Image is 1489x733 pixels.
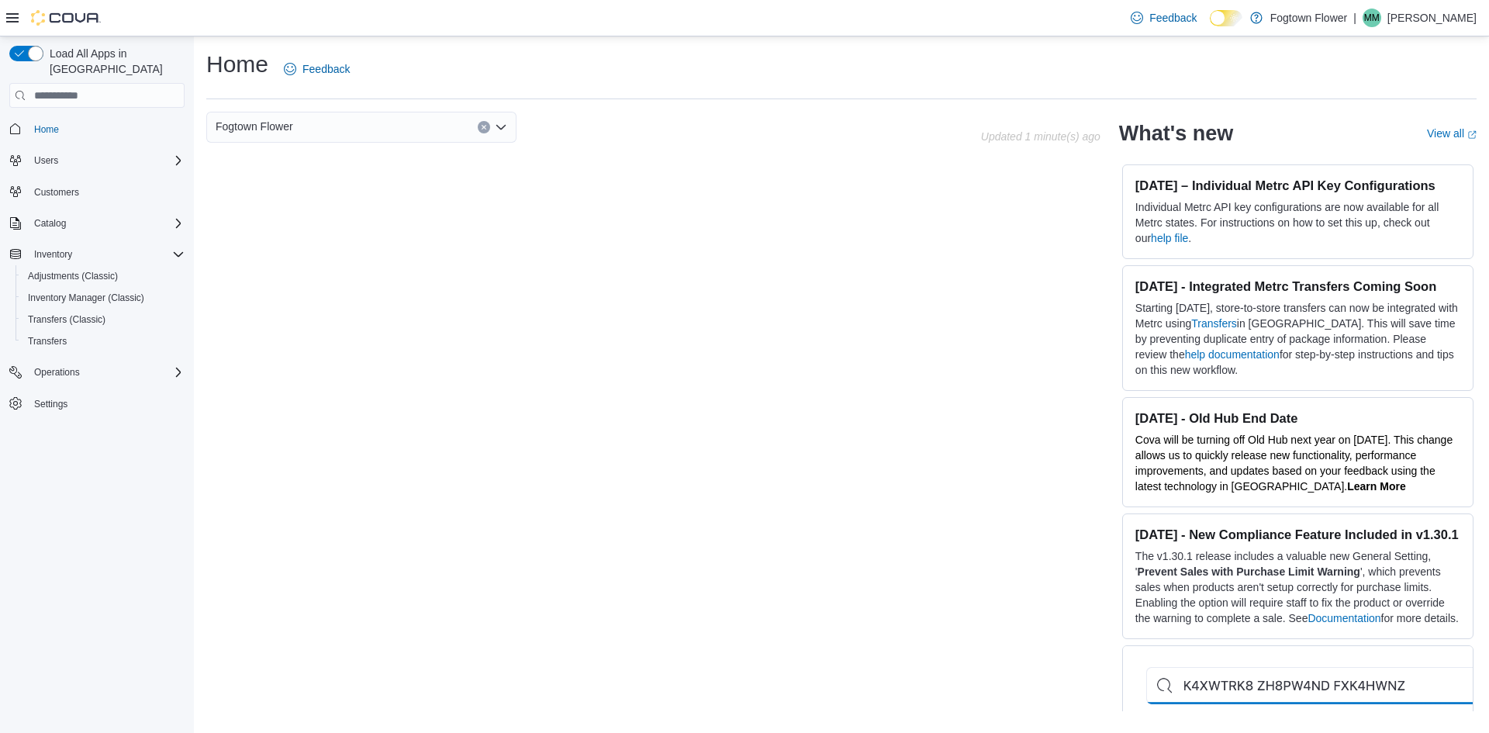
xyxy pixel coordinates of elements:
[16,309,191,330] button: Transfers (Classic)
[34,154,58,167] span: Users
[1308,612,1380,624] a: Documentation
[302,61,350,77] span: Feedback
[1363,9,1381,27] div: Max Mirkin
[22,310,185,329] span: Transfers (Classic)
[1135,434,1453,493] span: Cova will be turning off Old Hub next year on [DATE]. This change allows us to quickly release ne...
[1270,9,1348,27] p: Fogtown Flower
[1151,232,1188,244] a: help file
[28,151,185,170] span: Users
[1138,565,1360,578] strong: Prevent Sales with Purchase Limit Warning
[28,395,74,413] a: Settings
[216,117,293,136] span: Fogtown Flower
[981,130,1100,143] p: Updated 1 minute(s) ago
[1191,317,1237,330] a: Transfers
[22,332,73,351] a: Transfers
[1135,278,1460,294] h3: [DATE] - Integrated Metrc Transfers Coming Soon
[1353,9,1356,27] p: |
[1347,480,1405,493] a: Learn More
[1119,121,1233,146] h2: What's new
[3,150,191,171] button: Users
[28,245,185,264] span: Inventory
[43,46,185,77] span: Load All Apps in [GEOGRAPHIC_DATA]
[28,270,118,282] span: Adjustments (Classic)
[28,394,185,413] span: Settings
[1135,527,1460,542] h3: [DATE] - New Compliance Feature Included in v1.30.1
[206,49,268,80] h1: Home
[34,186,79,199] span: Customers
[22,289,150,307] a: Inventory Manager (Classic)
[34,398,67,410] span: Settings
[278,54,356,85] a: Feedback
[3,392,191,415] button: Settings
[22,267,124,285] a: Adjustments (Classic)
[3,244,191,265] button: Inventory
[3,361,191,383] button: Operations
[22,267,185,285] span: Adjustments (Classic)
[1427,127,1477,140] a: View allExternal link
[28,245,78,264] button: Inventory
[3,181,191,203] button: Customers
[16,287,191,309] button: Inventory Manager (Classic)
[16,265,191,287] button: Adjustments (Classic)
[34,366,80,379] span: Operations
[1185,348,1280,361] a: help documentation
[28,363,86,382] button: Operations
[22,289,185,307] span: Inventory Manager (Classic)
[1210,10,1242,26] input: Dark Mode
[28,151,64,170] button: Users
[28,183,85,202] a: Customers
[28,292,144,304] span: Inventory Manager (Classic)
[22,332,185,351] span: Transfers
[28,214,72,233] button: Catalog
[3,117,191,140] button: Home
[478,121,490,133] button: Clear input
[34,248,72,261] span: Inventory
[28,313,105,326] span: Transfers (Classic)
[1364,9,1380,27] span: MM
[495,121,507,133] button: Open list of options
[3,213,191,234] button: Catalog
[16,330,191,352] button: Transfers
[1135,548,1460,626] p: The v1.30.1 release includes a valuable new General Setting, ' ', which prevents sales when produ...
[1125,2,1203,33] a: Feedback
[1135,178,1460,193] h3: [DATE] – Individual Metrc API Key Configurations
[28,335,67,347] span: Transfers
[1135,410,1460,426] h3: [DATE] - Old Hub End Date
[1135,199,1460,246] p: Individual Metrc API key configurations are now available for all Metrc states. For instructions ...
[28,119,185,138] span: Home
[34,217,66,230] span: Catalog
[31,10,101,26] img: Cova
[1149,10,1197,26] span: Feedback
[1467,130,1477,140] svg: External link
[28,120,65,139] a: Home
[28,363,185,382] span: Operations
[22,310,112,329] a: Transfers (Classic)
[9,111,185,455] nav: Complex example
[34,123,59,136] span: Home
[1135,300,1460,378] p: Starting [DATE], store-to-store transfers can now be integrated with Metrc using in [GEOGRAPHIC_D...
[1387,9,1477,27] p: [PERSON_NAME]
[28,182,185,202] span: Customers
[28,214,185,233] span: Catalog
